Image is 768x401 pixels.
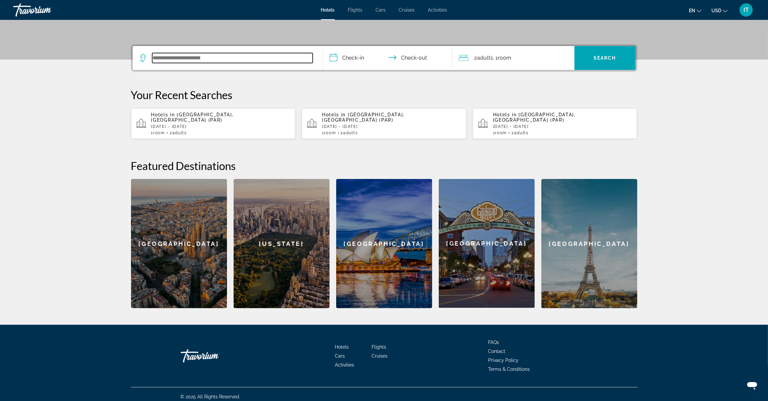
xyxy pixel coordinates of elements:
[428,7,447,13] a: Activities
[341,131,358,135] span: 2
[493,124,632,129] p: [DATE] - [DATE]
[131,159,637,172] h2: Featured Destinations
[323,46,452,70] button: Check in and out dates
[488,367,530,372] a: Terms & Conditions
[711,8,721,13] span: USD
[477,55,493,61] span: Adults
[322,112,346,117] span: Hotels in
[399,7,415,13] a: Cruises
[302,108,466,139] button: Hotels in [GEOGRAPHIC_DATA], [GEOGRAPHIC_DATA] (PAR)[DATE] - [DATE]1Room2Adults
[133,46,636,70] div: Search widget
[322,131,336,135] span: 1
[473,108,637,139] button: Hotels in [GEOGRAPHIC_DATA], [GEOGRAPHIC_DATA] (PAR)[DATE] - [DATE]1Room2Adults
[321,7,335,13] a: Hotels
[324,131,336,135] span: Room
[335,353,345,359] a: Cars
[498,55,512,61] span: Room
[336,179,432,308] a: [GEOGRAPHIC_DATA]
[744,7,749,13] span: IT
[512,131,529,135] span: 2
[343,131,358,135] span: Adults
[495,131,507,135] span: Room
[493,112,576,123] span: [GEOGRAPHIC_DATA], [GEOGRAPHIC_DATA] (PAR)
[372,344,386,350] a: Flights
[493,131,507,135] span: 1
[488,340,499,345] a: FAQs
[488,358,519,363] a: Privacy Policy
[372,353,387,359] a: Cruises
[151,124,290,129] p: [DATE] - [DATE]
[742,374,763,396] iframe: Button to launch messaging window
[439,179,535,308] a: [GEOGRAPHIC_DATA]
[335,362,354,368] a: Activities
[514,131,529,135] span: Adults
[151,131,165,135] span: 1
[711,6,728,15] button: Change currency
[493,112,517,117] span: Hotels in
[474,53,493,63] span: 2
[131,88,637,101] p: Your Recent Searches
[689,6,701,15] button: Change language
[493,53,512,63] span: , 1
[181,346,247,366] a: Travorium
[452,46,574,70] button: Travelers: 2 adults, 0 children
[335,344,349,350] a: Hotels
[153,131,165,135] span: Room
[170,131,187,135] span: 2
[172,131,187,135] span: Adults
[348,7,363,13] a: Flights
[151,112,234,123] span: [GEOGRAPHIC_DATA], [GEOGRAPHIC_DATA] (PAR)
[541,179,637,308] a: [GEOGRAPHIC_DATA]
[738,3,755,17] button: User Menu
[234,179,330,308] a: [US_STATE]
[13,1,79,19] a: Travorium
[574,46,636,70] button: Search
[594,55,616,61] span: Search
[181,394,241,399] span: © 2025 All Rights Reserved.
[131,179,227,308] a: [GEOGRAPHIC_DATA]
[376,7,386,13] a: Cars
[689,8,695,13] span: en
[151,112,175,117] span: Hotels in
[322,112,405,123] span: [GEOGRAPHIC_DATA], [GEOGRAPHIC_DATA] (PAR)
[322,124,461,129] p: [DATE] - [DATE]
[131,108,295,139] button: Hotels in [GEOGRAPHIC_DATA], [GEOGRAPHIC_DATA] (PAR)[DATE] - [DATE]1Room2Adults
[488,349,506,354] a: Contact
